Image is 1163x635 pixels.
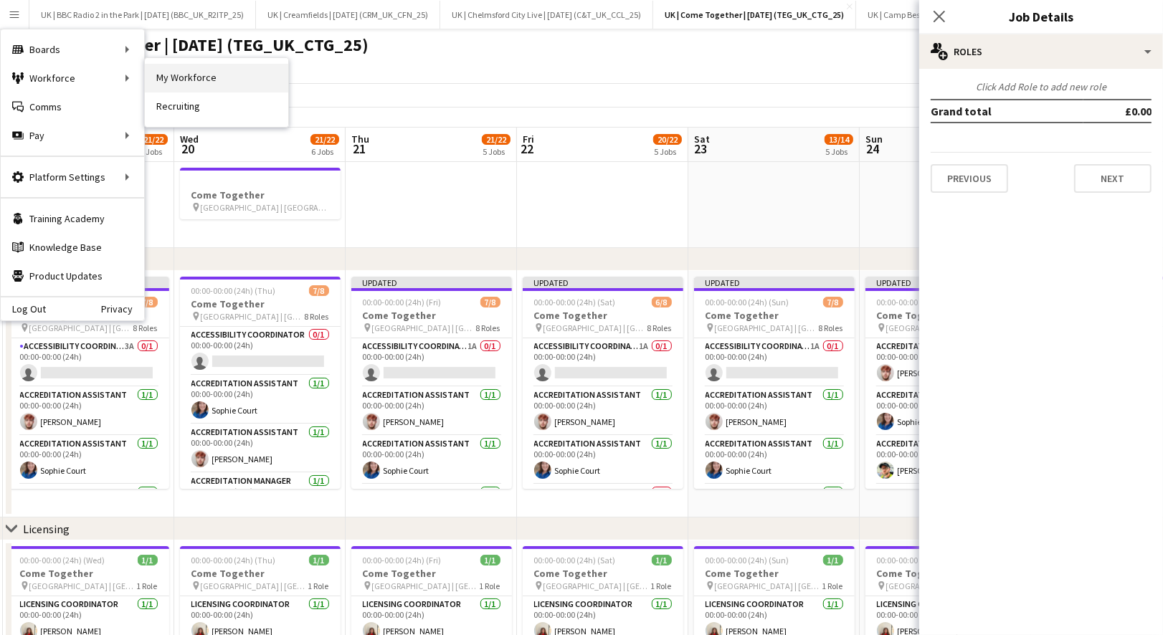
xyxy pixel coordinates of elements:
div: Click Add Role to add new role [931,80,1152,93]
span: [GEOGRAPHIC_DATA] | [GEOGRAPHIC_DATA], [GEOGRAPHIC_DATA] [886,581,994,591]
span: 7/8 [823,297,843,307]
span: 21/22 [139,134,168,145]
h3: Come Together [865,567,1026,580]
span: 00:00-00:00 (24h) (Sun) [706,297,789,307]
span: [GEOGRAPHIC_DATA] | [GEOGRAPHIC_DATA], [GEOGRAPHIC_DATA] [715,323,819,333]
span: [GEOGRAPHIC_DATA] | [GEOGRAPHIC_DATA], [GEOGRAPHIC_DATA] [201,311,305,322]
a: Recruiting [145,92,288,121]
h1: UK | Come Together | [DATE] (TEG_UK_CTG_25) [11,34,369,56]
span: 00:00-00:00 (24h) (Mon) [877,297,962,307]
span: 00:00-00:00 (24h) (Sun) [706,555,789,565]
span: 8 Roles [647,323,672,333]
span: Fri [523,133,534,145]
h3: Come Together [180,297,341,310]
span: 1 Role [308,581,329,591]
h3: Come Together [865,309,1026,322]
span: 1/1 [309,555,329,565]
app-card-role: Accreditation Assistant1/100:00-00:00 (24h)Sophie Court [9,436,169,484]
span: 1/1 [652,555,672,565]
span: [GEOGRAPHIC_DATA] | [GEOGRAPHIC_DATA], [GEOGRAPHIC_DATA] [29,581,137,591]
app-card-role: Accreditation Assistant1/100:00-00:00 (24h)Sophie Court [694,436,855,484]
span: 24 [863,140,883,157]
span: 22 [521,140,534,157]
app-card-role: Accreditation Assistant1/100:00-00:00 (24h)[PERSON_NAME] [351,387,512,436]
span: 21/22 [482,134,511,145]
span: 21 [349,140,369,157]
app-card-role: Accessibility Coordinator1A0/100:00-00:00 (24h) [351,338,512,387]
span: 1/1 [480,555,500,565]
span: [GEOGRAPHIC_DATA] | [GEOGRAPHIC_DATA], [GEOGRAPHIC_DATA] [543,323,647,333]
button: UK | Camp Bestival [GEOGRAPHIC_DATA] | [DATE] (SFG/ APL_UK_CBS_25) [856,1,1145,29]
div: 6 Jobs [311,146,338,157]
h3: Job Details [919,7,1163,26]
button: UK | Come Together | [DATE] (TEG_UK_CTG_25) [653,1,856,29]
span: 00:00-00:00 (24h) (Fri) [363,555,442,565]
app-job-card: Updated00:00-00:00 (24h) (Wed)7/8Come Together [GEOGRAPHIC_DATA] | [GEOGRAPHIC_DATA], [GEOGRAPHIC... [9,277,169,489]
td: Grand total [931,100,1083,123]
div: 5 Jobs [140,146,167,157]
button: Previous [931,164,1008,193]
div: Updated [694,277,855,288]
span: [GEOGRAPHIC_DATA] | [GEOGRAPHIC_DATA], [GEOGRAPHIC_DATA] [372,581,480,591]
app-card-role: Accreditation Assistant1/100:00-00:00 (24h)[PERSON_NAME] [694,387,855,436]
span: Wed [180,133,199,145]
app-card-role: Accreditation Assistant1/100:00-00:00 (24h)[PERSON_NAME] [865,338,1026,387]
span: 7/8 [309,285,329,296]
app-card-role: Accreditation Assistant1/100:00-00:00 (24h)Sophie Court [180,376,341,424]
app-job-card: Come Together [GEOGRAPHIC_DATA] | [GEOGRAPHIC_DATA], [GEOGRAPHIC_DATA] [180,168,341,219]
span: 7/8 [138,297,158,307]
span: 00:00-00:00 (24h) (Mon) [877,555,962,565]
div: 5 Jobs [483,146,510,157]
span: 1 Role [822,581,843,591]
span: 1/1 [823,555,843,565]
div: 00:00-00:00 (24h) (Thu)7/8Come Together [GEOGRAPHIC_DATA] | [GEOGRAPHIC_DATA], [GEOGRAPHIC_DATA]8... [180,277,341,489]
app-card-role: Accessibility Coordinator3A0/100:00-00:00 (24h) [9,338,169,387]
app-card-role: Accreditation Assistant1/100:00-00:00 (24h)Sophie Court [523,436,683,484]
h3: Come Together [694,567,855,580]
app-card-role: Accreditation Manager1/100:00-00:00 (24h)[PERSON_NAME] [865,436,1026,484]
span: 8 Roles [133,323,158,333]
app-card-role: Accreditation Manager1/1 [694,484,855,533]
span: 00:00-00:00 (24h) (Thu) [191,285,276,296]
span: 6/8 [652,297,672,307]
span: [GEOGRAPHIC_DATA] | [GEOGRAPHIC_DATA], [GEOGRAPHIC_DATA] [886,323,990,333]
app-card-role: Accessibility Coordinator1A0/100:00-00:00 (24h) [694,338,855,387]
h3: Come Together [523,309,683,322]
app-card-role: Accreditation Assistant1/100:00-00:00 (24h)Sophie Court [865,387,1026,436]
span: 1 Role [480,581,500,591]
app-card-role: Accessibility Coordinator0/100:00-00:00 (24h) [180,327,341,376]
span: Thu [351,133,369,145]
h3: Come Together [351,309,512,322]
span: 20 [178,140,199,157]
app-card-role: Event Coordinator1/1 [865,484,1026,533]
button: UK | Creamfields | [DATE] (CRM_UK_CFN_25) [256,1,440,29]
span: [GEOGRAPHIC_DATA] | [GEOGRAPHIC_DATA], [GEOGRAPHIC_DATA] [29,323,133,333]
span: 00:00-00:00 (24h) (Fri) [363,297,442,307]
button: UK | BBC Radio 2 in the Park | [DATE] (BBC_UK_R2ITP_25) [29,1,256,29]
span: [GEOGRAPHIC_DATA] | [GEOGRAPHIC_DATA], [GEOGRAPHIC_DATA] [372,323,476,333]
div: Updated [351,277,512,288]
app-job-card: Updated00:00-00:00 (24h) (Fri)7/8Come Together [GEOGRAPHIC_DATA] | [GEOGRAPHIC_DATA], [GEOGRAPHIC... [351,277,512,489]
div: 5 Jobs [825,146,853,157]
app-job-card: Updated00:00-00:00 (24h) (Mon)5/5Come Together [GEOGRAPHIC_DATA] | [GEOGRAPHIC_DATA], [GEOGRAPHIC... [865,277,1026,489]
div: Updated00:00-00:00 (24h) (Sat)6/8Come Together [GEOGRAPHIC_DATA] | [GEOGRAPHIC_DATA], [GEOGRAPHIC... [523,277,683,489]
span: 8 Roles [305,311,329,322]
span: 00:00-00:00 (24h) (Sat) [534,297,616,307]
span: 1 Role [651,581,672,591]
a: Training Academy [1,204,144,233]
a: Knowledge Base [1,233,144,262]
span: [GEOGRAPHIC_DATA] | [GEOGRAPHIC_DATA], [GEOGRAPHIC_DATA] [201,202,329,213]
span: [GEOGRAPHIC_DATA] | [GEOGRAPHIC_DATA], [GEOGRAPHIC_DATA] [543,581,651,591]
span: 00:00-00:00 (24h) (Thu) [191,555,276,565]
span: 1/1 [138,555,158,565]
app-card-role: Accreditation Manager0/1 [523,484,683,533]
button: Next [1074,164,1152,193]
app-card-role: Accreditation Assistant1/100:00-00:00 (24h)[PERSON_NAME] [523,387,683,436]
span: 1 Role [137,581,158,591]
span: 20/22 [653,134,682,145]
a: Comms [1,92,144,121]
